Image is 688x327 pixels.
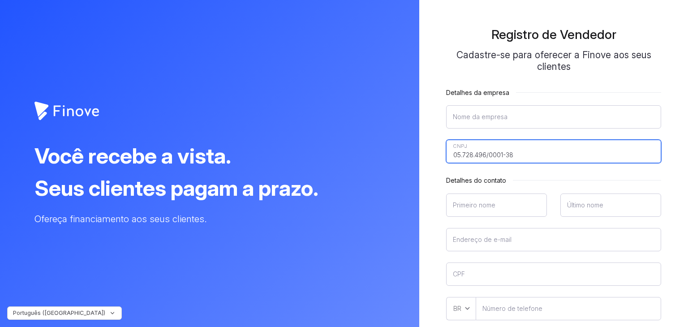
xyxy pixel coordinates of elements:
h3: Detalhes da empresa [446,89,661,97]
input: Nome da empresa [446,105,661,129]
input: Primeiro nome [446,194,547,217]
input: CNPJ [446,140,661,163]
div: Ofereça financiamento aos seus clientes. [34,212,419,226]
input: Número de telefone [476,297,661,320]
button: Português ([GEOGRAPHIC_DATA]) [7,306,122,320]
h1: Registro de Vendedor [446,27,661,43]
div: Você recebe a vista. Seus clientes pagam a prazo. [34,140,381,204]
input: Último nome [560,194,661,217]
input: Endereço de e-mail [446,228,661,251]
span: Português ([GEOGRAPHIC_DATA]) [13,310,105,317]
h1: Cadastre-se para oferecer a Finove aos seus clientes [446,49,661,75]
h3: Detalhes do contato [446,176,661,185]
input: CPF [446,262,661,286]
